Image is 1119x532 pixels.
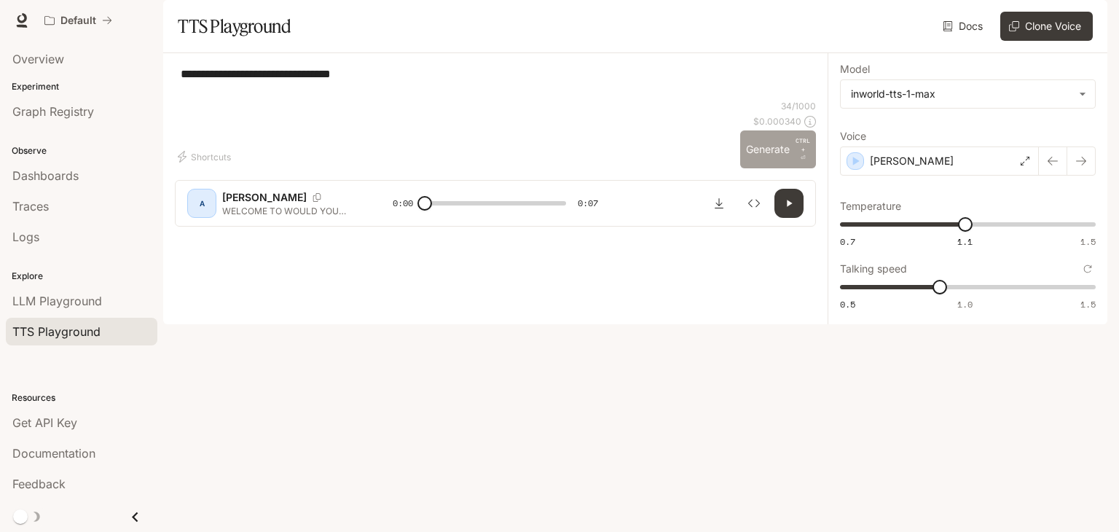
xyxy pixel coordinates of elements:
p: Model [840,64,870,74]
span: 0.7 [840,235,855,248]
button: Download audio [704,189,734,218]
p: $ 0.000340 [753,115,801,128]
button: Reset to default [1080,261,1096,277]
button: All workspaces [38,6,119,35]
button: Shortcuts [175,145,237,168]
span: 0.5 [840,298,855,310]
p: [PERSON_NAME] [870,154,954,168]
div: inworld-tts-1-max [851,87,1072,101]
span: 0:00 [393,196,413,211]
button: Copy Voice ID [307,193,327,202]
h1: TTS Playground [178,12,291,41]
p: 34 / 1000 [781,100,816,112]
span: 1.0 [957,298,973,310]
p: Talking speed [840,264,907,274]
span: 1.1 [957,235,973,248]
p: CTRL + [796,136,810,154]
p: Default [60,15,96,27]
span: 1.5 [1080,298,1096,310]
p: Voice [840,131,866,141]
span: 0:07 [578,196,598,211]
div: inworld-tts-1-max [841,80,1095,108]
p: [PERSON_NAME] [222,190,307,205]
a: Docs [940,12,989,41]
p: Temperature [840,201,901,211]
p: WELCOME TO WOULD YOU RATHER QUESTIONS. YOU WILL HAVE 2 OPTIONS AND 10 SECONDS TO CHOOSE. LETS GO [222,205,358,217]
button: Inspect [739,189,769,218]
button: GenerateCTRL +⏎ [740,130,816,168]
span: 1.5 [1080,235,1096,248]
button: Clone Voice [1000,12,1093,41]
p: ⏎ [796,136,810,163]
div: A [190,192,213,215]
